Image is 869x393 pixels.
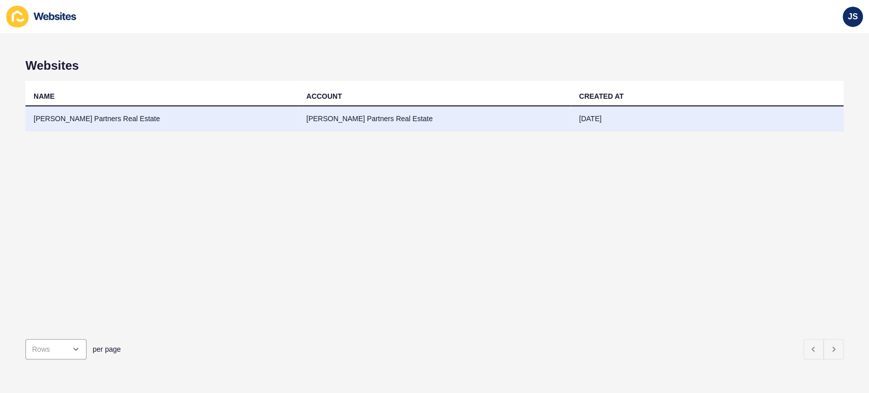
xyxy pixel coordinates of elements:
td: [DATE] [571,106,844,131]
div: NAME [34,91,54,101]
span: JS [848,12,858,22]
div: open menu [25,339,87,359]
div: ACCOUNT [306,91,342,101]
div: CREATED AT [579,91,624,101]
h1: Websites [25,59,844,73]
td: [PERSON_NAME] Partners Real Estate [25,106,298,131]
span: per page [93,344,121,354]
td: [PERSON_NAME] Partners Real Estate [298,106,571,131]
